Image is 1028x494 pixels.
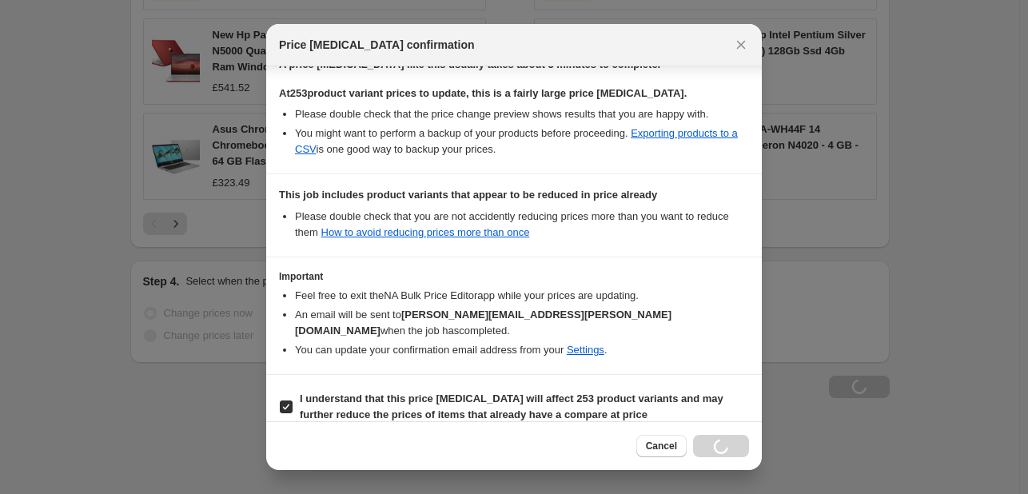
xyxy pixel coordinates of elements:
[646,440,677,452] span: Cancel
[730,34,752,56] button: Close
[295,106,749,122] li: Please double check that the price change preview shows results that you are happy with.
[295,307,749,339] li: An email will be sent to when the job has completed .
[279,270,749,283] h3: Important
[300,392,723,420] b: I understand that this price [MEDICAL_DATA] will affect 253 product variants and may further redu...
[279,37,475,53] span: Price [MEDICAL_DATA] confirmation
[321,226,530,238] a: How to avoid reducing prices more than once
[295,342,749,358] li: You can update your confirmation email address from your .
[295,309,671,337] b: [PERSON_NAME][EMAIL_ADDRESS][PERSON_NAME][DOMAIN_NAME]
[567,344,604,356] a: Settings
[279,189,657,201] b: This job includes product variants that appear to be reduced in price already
[295,125,749,157] li: You might want to perform a backup of your products before proceeding. is one good way to backup ...
[295,288,749,304] li: Feel free to exit the NA Bulk Price Editor app while your prices are updating.
[279,87,687,99] b: At 253 product variant prices to update, this is a fairly large price [MEDICAL_DATA].
[295,127,738,155] a: Exporting products to a CSV
[636,435,687,457] button: Cancel
[295,209,749,241] li: Please double check that you are not accidently reducing prices more than you want to reduce them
